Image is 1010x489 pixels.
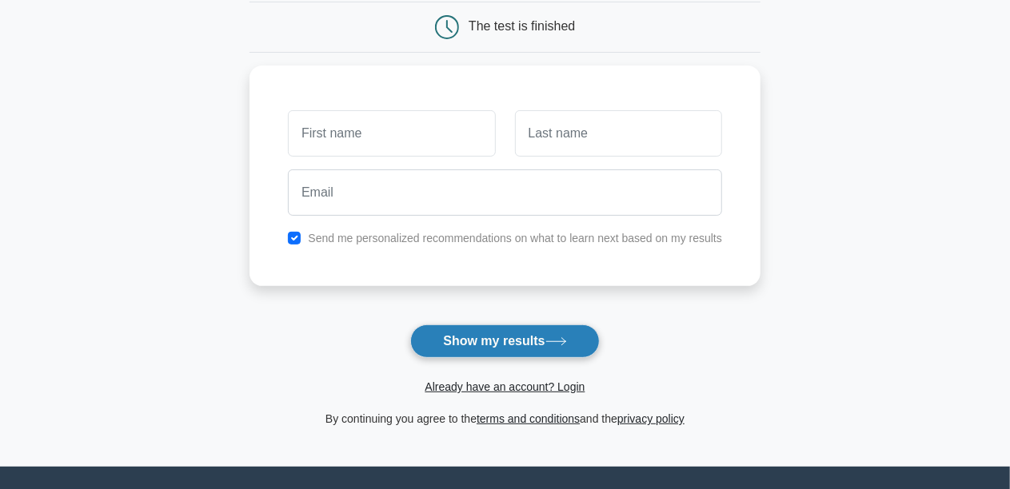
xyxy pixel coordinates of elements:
input: First name [288,110,495,157]
button: Show my results [410,324,599,358]
a: privacy policy [617,412,685,425]
div: The test is finished [469,19,575,33]
a: terms and conditions [477,412,580,425]
input: Email [288,169,722,216]
a: Already have an account? Login [425,380,585,393]
div: By continuing you agree to the and the [240,409,770,428]
input: Last name [515,110,722,157]
label: Send me personalized recommendations on what to learn next based on my results [308,232,722,245]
